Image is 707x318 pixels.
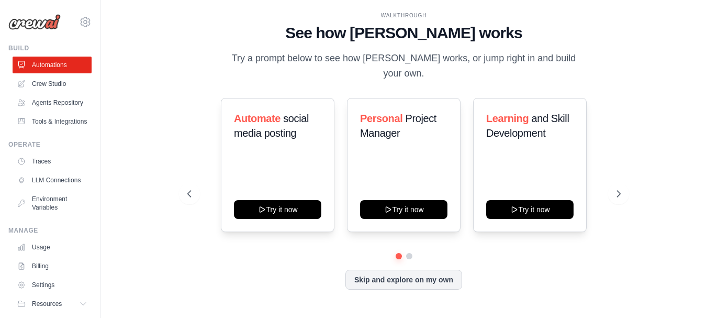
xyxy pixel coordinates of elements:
[187,12,621,19] div: WALKTHROUGH
[13,153,92,170] a: Traces
[8,44,92,52] div: Build
[13,258,92,275] a: Billing
[228,51,580,82] p: Try a prompt below to see how [PERSON_NAME] works, or jump right in and build your own.
[234,200,321,219] button: Try it now
[13,113,92,130] a: Tools & Integrations
[13,277,92,293] a: Settings
[13,94,92,111] a: Agents Repository
[13,57,92,73] a: Automations
[13,239,92,256] a: Usage
[360,200,447,219] button: Try it now
[8,140,92,149] div: Operate
[13,75,92,92] a: Crew Studio
[187,24,621,42] h1: See how [PERSON_NAME] works
[13,172,92,189] a: LLM Connections
[345,270,462,290] button: Skip and explore on my own
[32,300,62,308] span: Resources
[234,113,280,124] span: Automate
[360,113,402,124] span: Personal
[486,200,574,219] button: Try it now
[13,295,92,312] button: Resources
[8,226,92,235] div: Manage
[234,113,309,139] span: social media posting
[13,191,92,216] a: Environment Variables
[360,113,436,139] span: Project Manager
[486,113,529,124] span: Learning
[8,14,61,30] img: Logo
